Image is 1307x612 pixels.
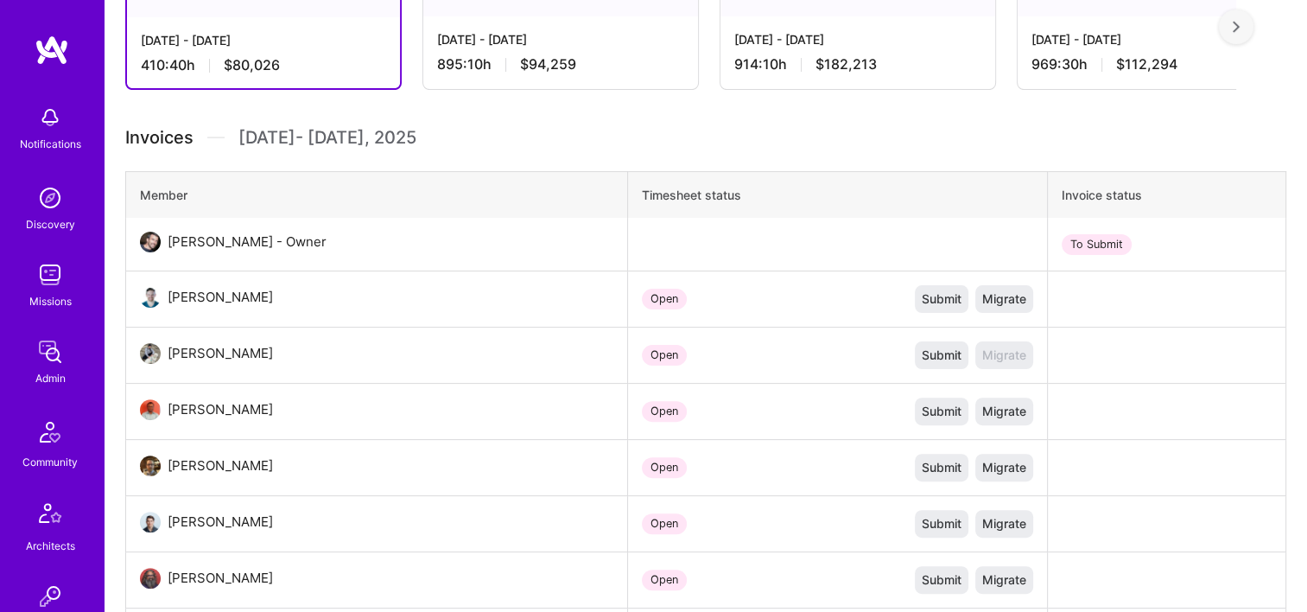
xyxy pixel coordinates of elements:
[642,401,687,422] div: Open
[168,456,273,476] div: [PERSON_NAME]
[982,459,1026,476] span: Migrate
[207,124,225,150] img: Divider
[642,513,687,534] div: Open
[975,398,1033,425] button: Migrate
[35,35,69,66] img: logo
[982,290,1026,308] span: Migrate
[29,292,72,310] div: Missions
[29,495,71,537] img: Architects
[922,347,961,364] span: Submit
[982,403,1026,420] span: Migrate
[168,512,273,532] div: [PERSON_NAME]
[437,30,684,48] div: [DATE] - [DATE]
[922,571,961,589] span: Submit
[915,285,968,313] button: Submit
[975,566,1033,594] button: Migrate
[1062,234,1132,255] div: To Submit
[915,341,968,369] button: Submit
[642,457,687,478] div: Open
[168,568,273,589] div: [PERSON_NAME]
[26,215,75,233] div: Discovery
[29,411,71,453] img: Community
[922,515,961,532] span: Submit
[1031,30,1278,48] div: [DATE] - [DATE]
[915,454,968,481] button: Submit
[224,56,280,74] span: $80,026
[140,343,161,364] img: User Avatar
[975,285,1033,313] button: Migrate
[642,570,687,590] div: Open
[140,568,161,589] img: User Avatar
[1047,172,1285,219] th: Invoice status
[141,31,386,49] div: [DATE] - [DATE]
[642,289,687,309] div: Open
[915,398,968,425] button: Submit
[982,571,1026,589] span: Migrate
[141,56,386,74] div: 410:40 h
[140,512,161,532] img: User Avatar
[35,369,66,387] div: Admin
[1233,21,1240,33] img: right
[125,124,194,150] span: Invoices
[140,232,161,252] img: User Avatar
[168,232,327,252] div: [PERSON_NAME] - Owner
[33,100,67,135] img: bell
[734,55,981,73] div: 914:10 h
[734,30,981,48] div: [DATE] - [DATE]
[140,456,161,476] img: User Avatar
[33,181,67,215] img: discovery
[26,537,75,555] div: Architects
[126,172,628,219] th: Member
[642,345,687,366] div: Open
[815,55,877,73] span: $182,213
[22,453,78,471] div: Community
[33,258,67,292] img: teamwork
[168,287,273,308] div: [PERSON_NAME]
[33,335,67,369] img: admin teamwork
[140,399,161,420] img: User Avatar
[982,515,1026,532] span: Migrate
[437,55,684,73] div: 895:10 h
[922,403,961,420] span: Submit
[1116,55,1177,73] span: $112,294
[520,55,576,73] span: $94,259
[238,124,416,150] span: [DATE] - [DATE] , 2025
[922,459,961,476] span: Submit
[20,135,81,153] div: Notifications
[922,290,961,308] span: Submit
[168,343,273,364] div: [PERSON_NAME]
[915,566,968,594] button: Submit
[627,172,1047,219] th: Timesheet status
[975,510,1033,538] button: Migrate
[975,454,1033,481] button: Migrate
[140,287,161,308] img: User Avatar
[168,399,273,420] div: [PERSON_NAME]
[1031,55,1278,73] div: 969:30 h
[915,510,968,538] button: Submit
